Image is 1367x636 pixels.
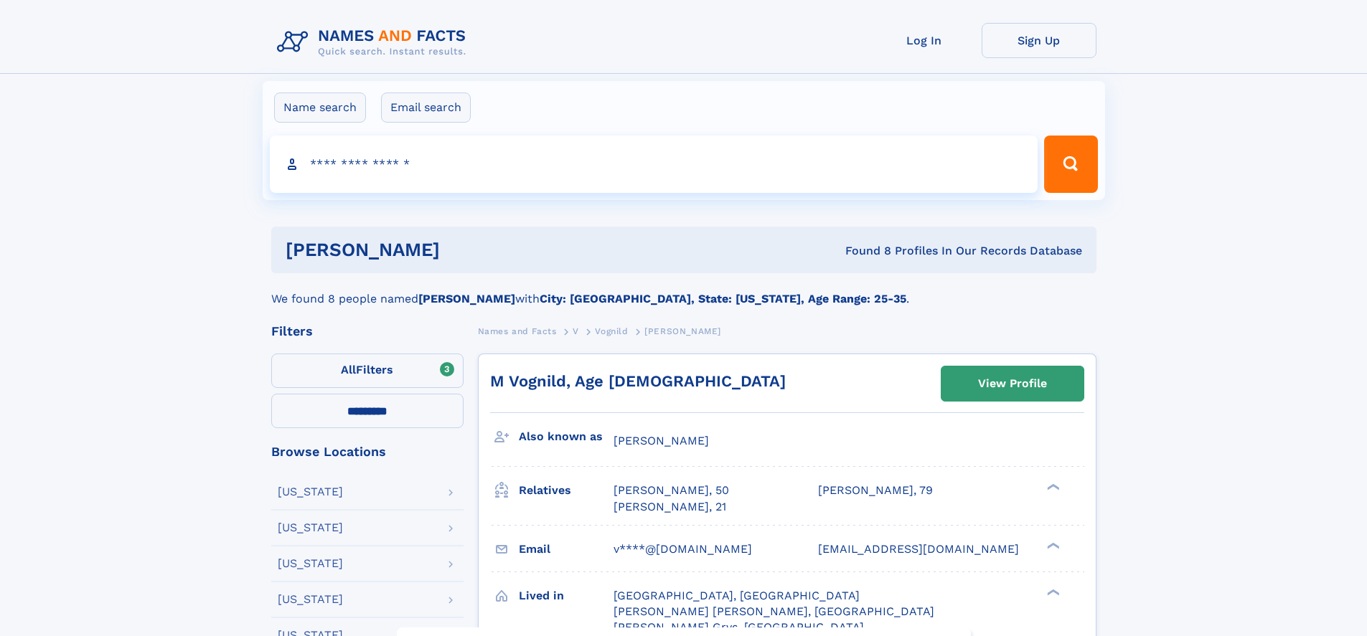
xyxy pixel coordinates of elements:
[271,325,464,338] div: Filters
[642,243,1082,259] div: Found 8 Profiles In Our Records Database
[519,537,614,561] h3: Email
[573,326,579,336] span: V
[595,322,628,340] a: Vognild
[278,558,343,569] div: [US_STATE]
[490,372,786,390] a: M Vognild, Age [DEMOGRAPHIC_DATA]
[519,424,614,449] h3: Also known as
[614,604,934,618] span: [PERSON_NAME] [PERSON_NAME], [GEOGRAPHIC_DATA]
[1044,136,1097,193] button: Search Button
[614,434,709,447] span: [PERSON_NAME]
[941,366,1084,401] a: View Profile
[1043,541,1061,550] div: ❯
[614,620,864,634] span: [PERSON_NAME] Grvs, [GEOGRAPHIC_DATA]
[595,326,628,336] span: Vognild
[286,241,643,259] h1: [PERSON_NAME]
[381,92,471,123] label: Email search
[271,23,478,62] img: Logo Names and Facts
[1043,483,1061,492] div: ❯
[644,326,721,336] span: [PERSON_NAME]
[519,584,614,608] h3: Lived in
[614,499,726,515] a: [PERSON_NAME], 21
[341,363,356,376] span: All
[614,483,729,498] a: [PERSON_NAME], 50
[271,445,464,458] div: Browse Locations
[1043,587,1061,597] div: ❯
[818,542,1019,556] span: [EMAIL_ADDRESS][DOMAIN_NAME]
[478,322,557,340] a: Names and Facts
[982,23,1096,58] a: Sign Up
[614,589,860,602] span: [GEOGRAPHIC_DATA], [GEOGRAPHIC_DATA]
[418,292,515,305] b: [PERSON_NAME]
[278,522,343,533] div: [US_STATE]
[867,23,982,58] a: Log In
[270,136,1038,193] input: search input
[818,483,933,498] a: [PERSON_NAME], 79
[978,367,1047,400] div: View Profile
[274,92,366,123] label: Name search
[271,353,464,388] label: Filters
[278,594,343,605] div: [US_STATE]
[573,322,579,340] a: V
[271,273,1096,308] div: We found 8 people named with .
[278,486,343,498] div: [US_STATE]
[540,292,906,305] b: City: [GEOGRAPHIC_DATA], State: [US_STATE], Age Range: 25-35
[519,478,614,503] h3: Relatives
